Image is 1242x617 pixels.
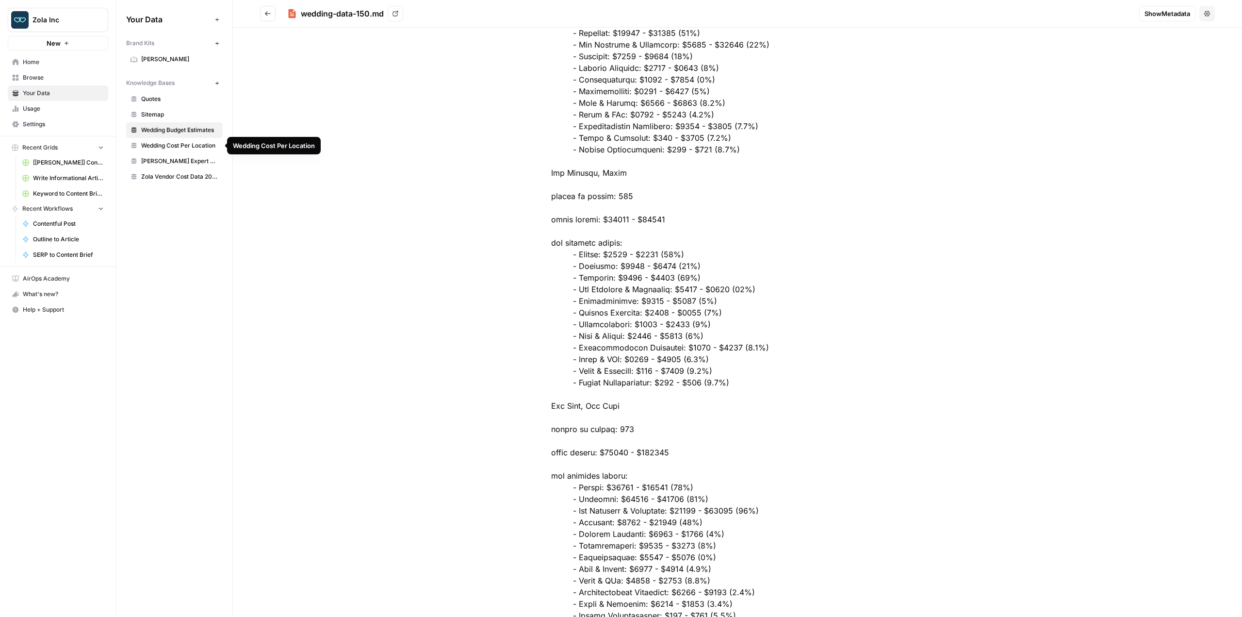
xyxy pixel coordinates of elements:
a: Contentful Post [18,216,108,232]
button: Workspace: Zola Inc [8,8,108,32]
a: Outline to Article [18,232,108,247]
div: What's new? [8,287,108,301]
a: Wedding Budget Estimates [126,122,223,138]
span: Keyword to Content Brief Grid [33,189,104,198]
span: Zola Inc [33,15,91,25]
div: Wedding Cost Per Location [233,141,315,150]
span: Show Metadata [1144,9,1190,18]
button: What's new? [8,286,108,302]
a: Browse [8,70,108,85]
span: Browse [23,73,104,82]
a: Your Data [8,85,108,101]
a: [[PERSON_NAME]] Content Creation [18,155,108,170]
span: Zola Vendor Cost Data 2025 [141,172,218,181]
span: Sitemap [141,110,218,119]
a: Wedding Cost Per Location [126,138,223,153]
span: Usage [23,104,104,113]
a: Sitemap [126,107,223,122]
button: Help + Support [8,302,108,317]
button: Recent Grids [8,140,108,155]
a: Settings [8,117,108,132]
a: Zola Vendor Cost Data 2025 [126,169,223,184]
span: Home [23,58,104,67]
a: SERP to Content Brief [18,247,108,263]
button: New [8,36,108,50]
a: AirOps Academy [8,271,108,286]
a: Home [8,54,108,70]
a: Quotes [126,91,223,107]
a: Write Informational Article [18,170,108,186]
a: Usage [8,101,108,117]
span: Settings [23,120,104,129]
img: Zola Inc Logo [11,11,29,29]
a: Keyword to Content Brief Grid [18,186,108,201]
a: [PERSON_NAME] Expert Advice Articles [126,153,223,169]
span: Wedding Budget Estimates [141,126,218,134]
span: Write Informational Article [33,174,104,183]
span: [PERSON_NAME] [141,55,218,64]
button: ShowMetadata [1139,6,1195,21]
span: Brand Kits [126,39,154,48]
span: [PERSON_NAME] Expert Advice Articles [141,157,218,166]
span: Knowledge Bases [126,79,175,87]
span: Quotes [141,95,218,103]
button: Go back [260,6,276,21]
span: Your Data [126,14,211,25]
div: wedding-data-150.md [301,8,384,19]
span: AirOps Academy [23,274,104,283]
span: Wedding Cost Per Location [141,141,218,150]
button: Recent Workflows [8,201,108,216]
a: [PERSON_NAME] [126,51,223,67]
span: Help + Support [23,305,104,314]
span: SERP to Content Brief [33,250,104,259]
span: [[PERSON_NAME]] Content Creation [33,158,104,167]
span: Your Data [23,89,104,98]
span: New [47,38,61,48]
span: Outline to Article [33,235,104,244]
span: Contentful Post [33,219,104,228]
span: Recent Grids [22,143,58,152]
span: Recent Workflows [22,204,73,213]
